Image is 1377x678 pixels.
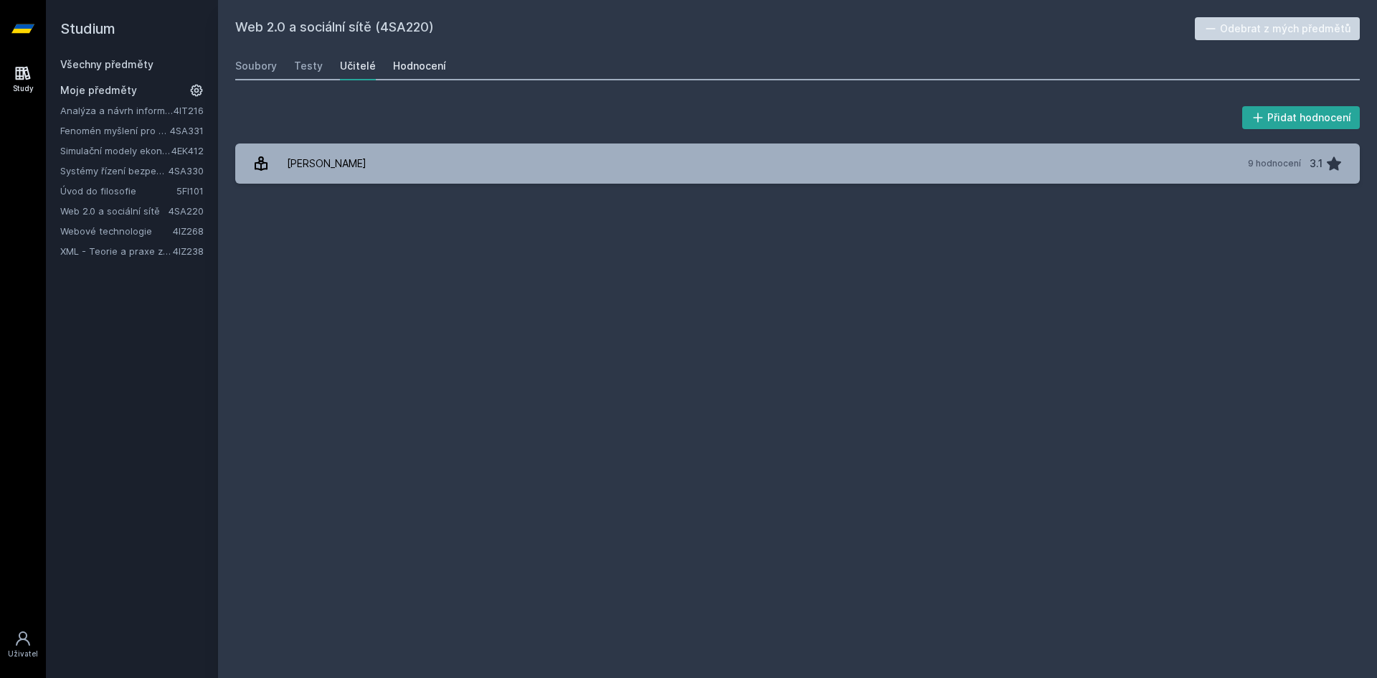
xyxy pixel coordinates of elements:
[171,145,204,156] a: 4EK412
[60,204,169,218] a: Web 2.0 a sociální sítě
[60,164,169,178] a: Systémy řízení bezpečnostních událostí
[60,184,176,198] a: Úvod do filosofie
[60,143,171,158] a: Simulační modely ekonomických procesů
[235,17,1195,40] h2: Web 2.0 a sociální sítě (4SA220)
[173,225,204,237] a: 4IZ268
[340,52,376,80] a: Učitelé
[60,123,170,138] a: Fenomén myšlení pro manažery
[176,185,204,197] a: 5FI101
[173,245,204,257] a: 4IZ238
[13,83,34,94] div: Study
[60,224,173,238] a: Webové technologie
[1242,106,1361,129] button: Přidat hodnocení
[287,149,366,178] div: [PERSON_NAME]
[294,59,323,73] div: Testy
[340,59,376,73] div: Učitelé
[294,52,323,80] a: Testy
[60,244,173,258] a: XML - Teorie a praxe značkovacích jazyků
[60,103,174,118] a: Analýza a návrh informačních systémů
[1310,149,1322,178] div: 3.1
[174,105,204,116] a: 4IT216
[60,58,153,70] a: Všechny předměty
[169,165,204,176] a: 4SA330
[1248,158,1301,169] div: 9 hodnocení
[3,57,43,101] a: Study
[393,52,446,80] a: Hodnocení
[1195,17,1361,40] button: Odebrat z mých předmětů
[235,52,277,80] a: Soubory
[8,649,38,659] div: Uživatel
[235,143,1360,184] a: [PERSON_NAME] 9 hodnocení 3.1
[169,205,204,217] a: 4SA220
[393,59,446,73] div: Hodnocení
[170,125,204,136] a: 4SA331
[60,83,137,98] span: Moje předměty
[235,59,277,73] div: Soubory
[3,623,43,667] a: Uživatel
